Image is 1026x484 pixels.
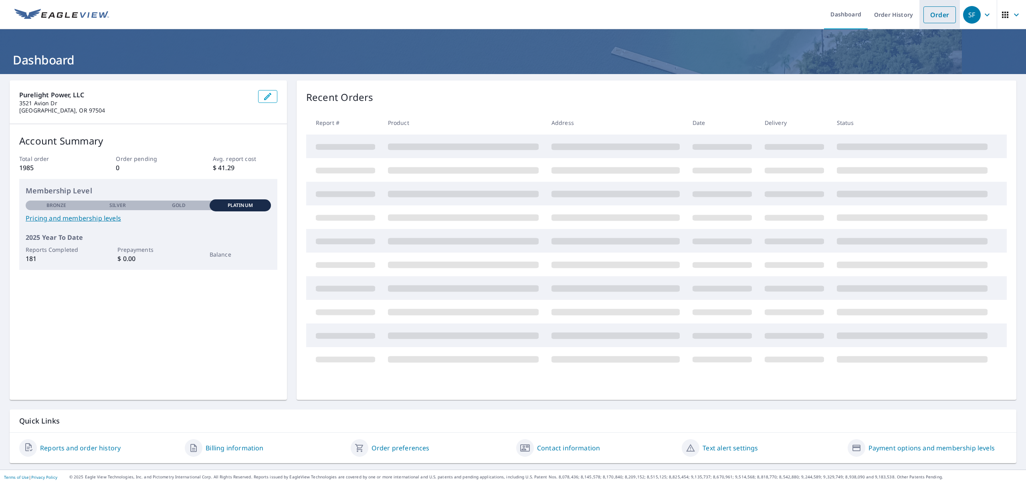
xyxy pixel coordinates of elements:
p: 181 [26,254,87,263]
p: | [4,475,57,480]
p: Bronze [46,202,67,209]
a: Privacy Policy [31,474,57,480]
a: Terms of Use [4,474,29,480]
p: Balance [210,250,271,259]
p: Gold [172,202,186,209]
p: 3521 Avion Dr [19,100,252,107]
a: Order [923,6,956,23]
h1: Dashboard [10,52,1016,68]
a: Reports and order history [40,443,121,453]
th: Address [545,111,686,135]
p: Membership Level [26,185,271,196]
p: Recent Orders [306,90,374,104]
th: Report # [306,111,382,135]
th: Product [382,111,545,135]
p: [GEOGRAPHIC_DATA], OR 97504 [19,107,252,114]
a: Contact information [537,443,600,453]
p: 1985 [19,163,84,173]
p: Order pending [116,155,180,163]
a: Billing information [206,443,263,453]
a: Pricing and membership levels [26,213,271,223]
p: Prepayments [117,245,179,254]
p: Platinum [228,202,253,209]
p: 2025 Year To Date [26,233,271,242]
a: Text alert settings [703,443,758,453]
p: 0 [116,163,180,173]
th: Status [830,111,994,135]
a: Order preferences [372,443,430,453]
p: Quick Links [19,416,1007,426]
p: Purelight Power, LLC [19,90,252,100]
p: Total order [19,155,84,163]
p: Silver [109,202,126,209]
p: Avg. report cost [213,155,277,163]
p: $ 0.00 [117,254,179,263]
p: Reports Completed [26,245,87,254]
p: $ 41.29 [213,163,277,173]
div: SF [963,6,981,24]
a: Payment options and membership levels [868,443,995,453]
p: Account Summary [19,134,277,148]
img: EV Logo [14,9,109,21]
th: Delivery [758,111,830,135]
th: Date [686,111,758,135]
p: © 2025 Eagle View Technologies, Inc. and Pictometry International Corp. All Rights Reserved. Repo... [69,474,1022,480]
